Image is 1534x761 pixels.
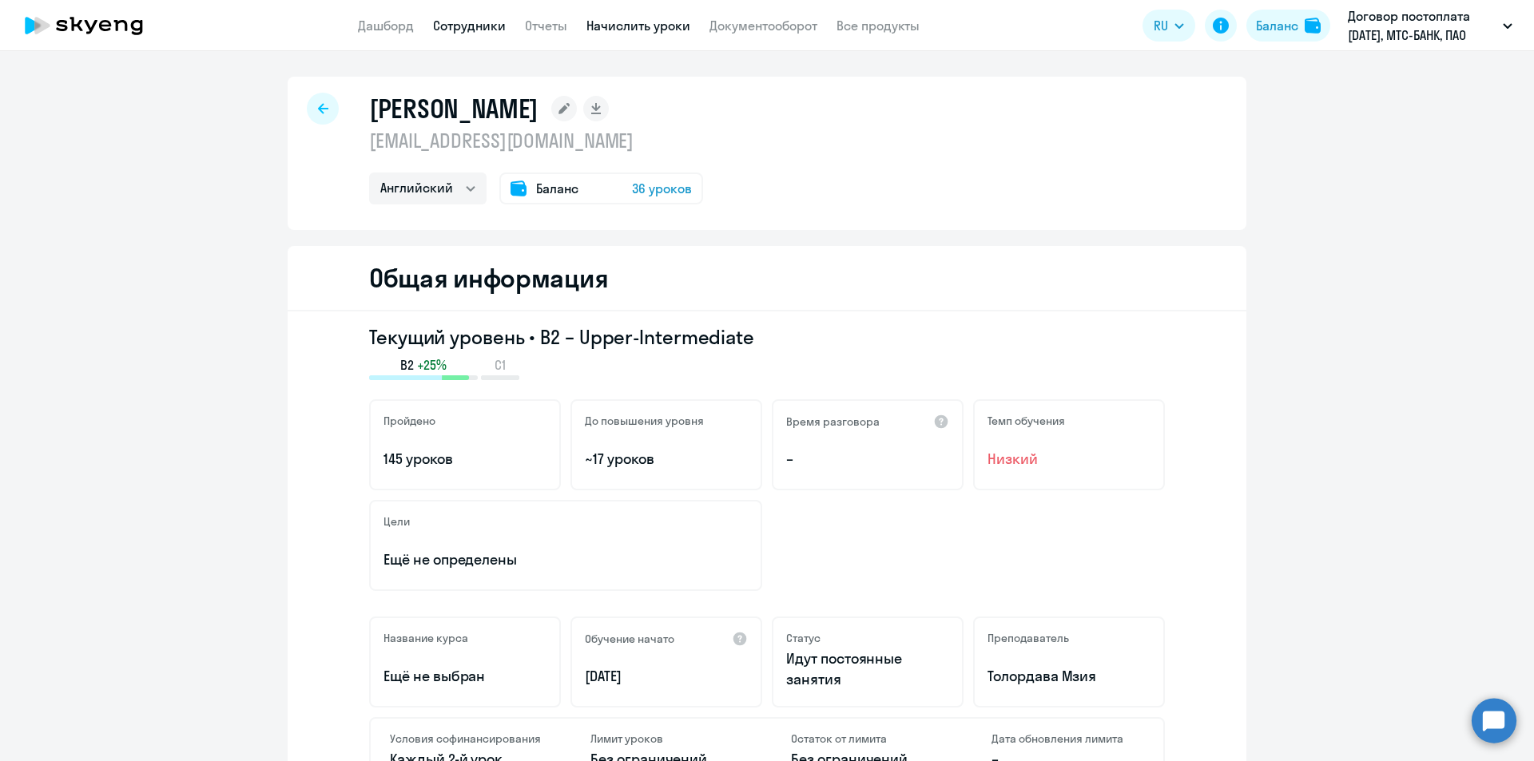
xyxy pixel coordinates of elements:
[1348,6,1496,45] p: Договор постоплата [DATE], МТС-БАНК, ПАО
[525,18,567,34] a: Отчеты
[383,449,546,470] p: 145 уроков
[433,18,506,34] a: Сотрудники
[358,18,414,34] a: Дашборд
[1143,10,1195,42] button: RU
[585,449,748,470] p: ~17 уроков
[590,731,743,746] h4: Лимит уроков
[1246,10,1330,42] button: Балансbalance
[369,93,538,125] h1: [PERSON_NAME]
[992,731,1144,746] h4: Дата обновления лимита
[1340,6,1520,45] button: Договор постоплата [DATE], МТС-БАНК, ПАО
[988,414,1065,428] h5: Темп обучения
[632,179,692,198] span: 36 уроков
[988,631,1069,645] h5: Преподаватель
[369,128,703,153] p: [EMAIL_ADDRESS][DOMAIN_NAME]
[536,179,578,198] span: Баланс
[988,666,1150,687] p: Толордава Мзия
[383,414,435,428] h5: Пройдено
[585,632,674,646] h5: Обучение начато
[786,648,949,690] p: Идут постоянные занятия
[1154,16,1168,35] span: RU
[709,18,817,34] a: Документооборот
[1256,16,1298,35] div: Баланс
[369,262,608,294] h2: Общая информация
[1305,18,1321,34] img: balance
[383,666,546,687] p: Ещё не выбран
[585,414,704,428] h5: До повышения уровня
[369,324,1165,350] h3: Текущий уровень • B2 – Upper-Intermediate
[786,414,880,429] h5: Время разговора
[383,514,410,529] h5: Цели
[585,666,748,687] p: [DATE]
[837,18,920,34] a: Все продукты
[383,631,468,645] h5: Название курса
[988,449,1150,470] span: Низкий
[417,356,447,374] span: +25%
[786,449,949,470] p: –
[495,356,506,374] span: C1
[383,549,748,570] p: Ещё не определены
[390,731,542,746] h4: Условия софинансирования
[791,731,944,746] h4: Остаток от лимита
[786,631,821,645] h5: Статус
[586,18,690,34] a: Начислить уроки
[400,356,414,374] span: B2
